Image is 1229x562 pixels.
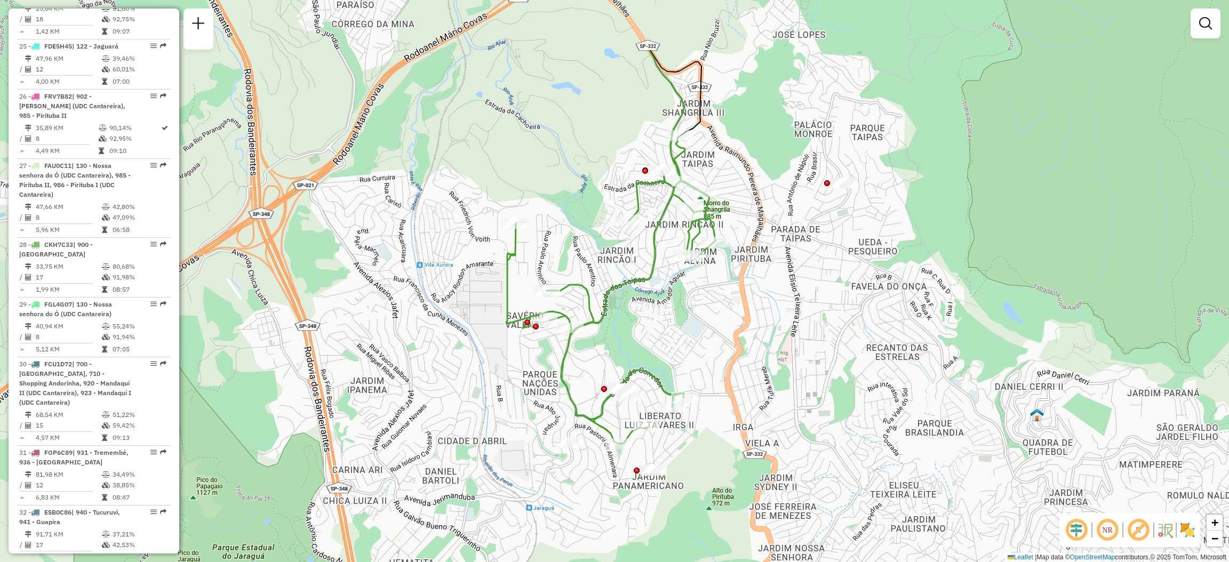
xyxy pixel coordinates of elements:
em: Opções [150,93,157,99]
i: Tempo total em rota [102,286,107,293]
td: 92,75% [112,14,166,25]
td: 17 [35,540,101,550]
td: = [19,76,25,87]
td: 8 [35,133,98,144]
span: 27 - [19,162,131,198]
td: 09:13 [112,432,166,443]
span: | 122 - Jaguará [72,42,118,50]
i: Total de Atividades [25,66,31,73]
td: = [19,344,25,355]
td: = [19,284,25,295]
a: Nova sessão e pesquisa [188,13,209,37]
div: Atividade não roteirizada - ALEX JORGE DE OLIVEI [555,437,582,448]
span: | 130 - Nossa senhora do Ó (UDC Cantareira), 985 - Pirituba II, 986 - Pirituba I (UDC Cantareira) [19,162,131,198]
em: Opções [150,241,157,247]
span: | 902 - [PERSON_NAME] (UDC Cantareira), 985 - Pirituba II [19,92,125,119]
i: Rota otimizada [162,125,168,131]
span: | 931 - Tremembé, 936 - [GEOGRAPHIC_DATA] [19,448,129,466]
span: FCU1D72 [44,360,72,368]
img: Exibir/Ocultar setores [1179,521,1196,539]
i: Distância Total [25,5,31,12]
i: Distância Total [25,204,31,210]
td: 55,24% [112,321,166,332]
i: Tempo total em rota [102,494,107,501]
td: / [19,480,25,491]
i: Total de Atividades [25,422,31,429]
td: = [19,26,25,37]
div: Atividade não roteirizada - LAZARO VIANA JEREMIA [831,178,857,188]
i: Total de Atividades [25,334,31,340]
td: 4,49 KM [35,146,98,156]
td: 1,42 KM [35,26,101,37]
td: 08:47 [112,492,166,503]
td: 81,98 KM [35,469,101,480]
span: FOP6C89 [44,448,73,456]
td: 8 [35,332,101,342]
img: 614 UDC WCL Jd Damasceno [1030,408,1044,422]
i: Total de Atividades [25,16,31,22]
span: | 940 - Tucuruvi, 941 - Guapira [19,508,120,526]
em: Opções [150,449,157,455]
em: Opções [150,509,157,515]
td: 59,42% [112,420,166,431]
td: / [19,14,25,25]
td: / [19,133,25,144]
td: 09:07 [112,26,166,37]
i: Distância Total [25,471,31,478]
span: | [1035,553,1036,561]
td: 5,96 KM [35,224,101,235]
td: 47,96 KM [35,53,101,64]
em: Opções [150,43,157,49]
i: % de utilização do peso [102,55,110,62]
td: 47,66 KM [35,202,101,212]
span: | 900 - [GEOGRAPHIC_DATA] [19,240,93,258]
div: Atividade não roteirizada - MANOEL LEONEZ TEMOTE [616,390,643,401]
td: / [19,64,25,75]
td: 90,14% [109,123,161,133]
a: Leaflet [1008,553,1033,561]
td: 09:10 [109,146,161,156]
em: Rota exportada [160,241,166,247]
span: + [1211,516,1218,529]
td: 38,85% [112,480,166,491]
em: Rota exportada [160,43,166,49]
a: Exibir filtros [1195,13,1216,34]
span: FDE5H45 [44,42,72,50]
i: % de utilização do peso [102,204,110,210]
td: 06:58 [112,224,166,235]
td: 40,94 KM [35,321,101,332]
td: 80,68% [112,261,166,272]
span: 29 - [19,300,112,318]
i: Tempo total em rota [102,435,107,441]
td: 39,46% [112,53,166,64]
td: = [19,146,25,156]
i: % de utilização da cubagem [102,482,110,488]
div: Atividade não roteirizada - GUINE SBAR [640,465,667,476]
a: Zoom out [1207,531,1223,547]
div: Atividade não roteirizada - JOAO MANUEL CANADA F [608,383,634,394]
td: 51,22% [112,410,166,420]
td: 6,83 KM [35,492,101,503]
span: Ocultar NR [1095,517,1120,543]
td: 37,21% [112,529,166,540]
i: Distância Total [25,323,31,330]
div: Map data © contributors,© 2025 TomTom, Microsoft [1005,553,1229,562]
i: Total de Atividades [25,135,31,142]
i: % de utilização do peso [102,412,110,418]
i: % de utilização do peso [102,531,110,537]
td: / [19,540,25,550]
span: FRV7B82 [44,92,72,100]
i: % de utilização da cubagem [102,542,110,548]
img: Fluxo de ruas [1156,521,1174,539]
em: Opções [150,301,157,307]
td: 12 [35,480,101,491]
i: Distância Total [25,55,31,62]
td: / [19,332,25,342]
em: Rota exportada [160,449,166,455]
td: 4,00 KM [35,76,101,87]
a: OpenStreetMap [1070,553,1115,561]
i: Distância Total [25,263,31,270]
span: CKH7C33 [44,240,73,248]
i: % de utilização do peso [102,323,110,330]
td: 33,75 KM [35,261,101,272]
